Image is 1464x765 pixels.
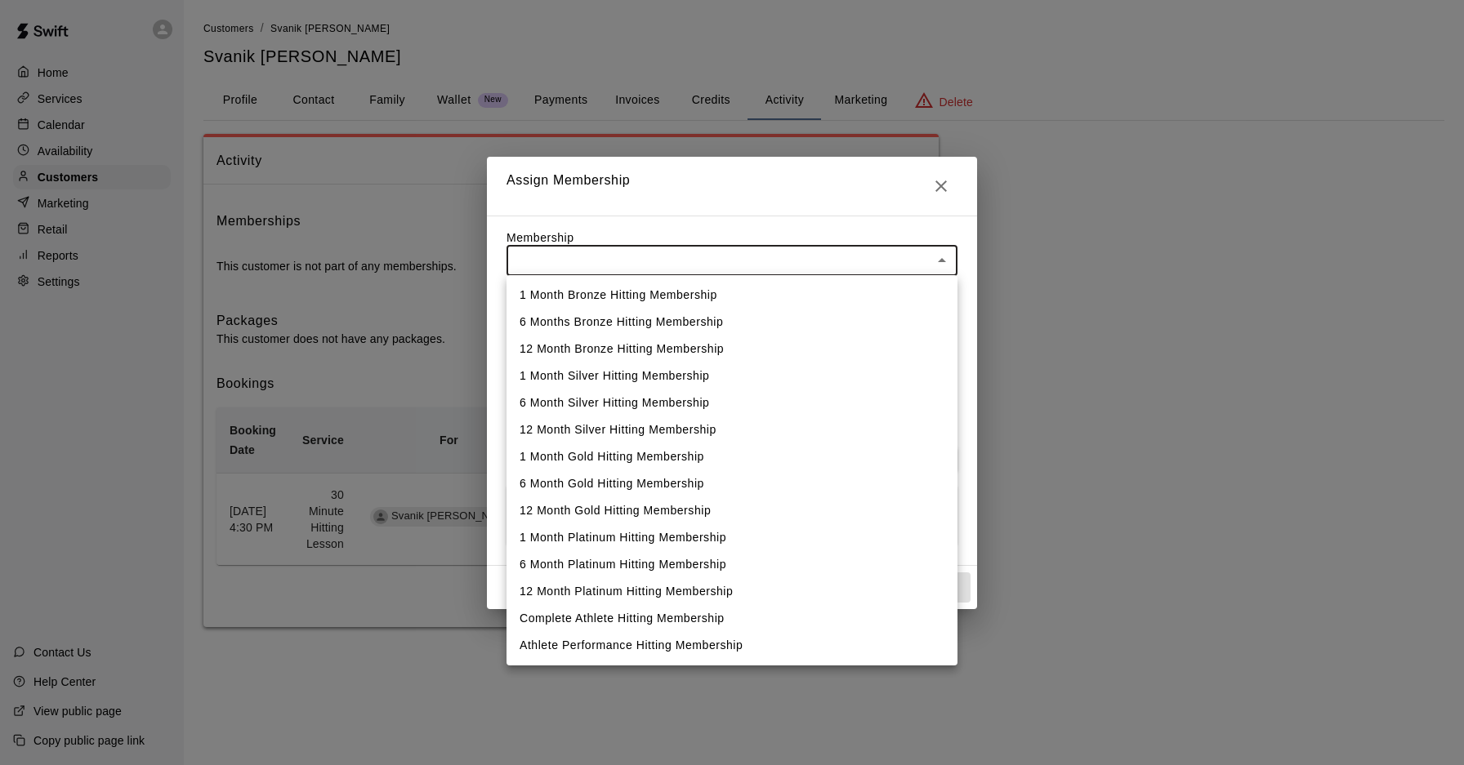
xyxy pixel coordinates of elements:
[507,524,957,551] li: 1 Month Platinum Hitting Membership
[507,470,957,497] li: 6 Month Gold Hitting Membership
[507,336,957,362] li: 12 Month Bronze Hitting Membership
[507,605,957,632] li: Complete Athlete Hitting Membership
[507,632,957,659] li: Athlete Performance Hitting Membership
[507,309,957,336] li: 6 Months Bronze Hitting Membership
[507,578,957,605] li: 12 Month Platinum Hitting Membership
[507,362,957,389] li: 1 Month Silver Hitting Membership
[507,443,957,470] li: 1 Month Gold Hitting Membership
[507,282,957,309] li: 1 Month Bronze Hitting Membership
[507,416,957,443] li: 12 Month Silver Hitting Membership
[507,551,957,578] li: 6 Month Platinum Hitting Membership
[507,389,957,416] li: 6 Month Silver Hitting Membership
[507,497,957,524] li: 12 Month Gold Hitting Membership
